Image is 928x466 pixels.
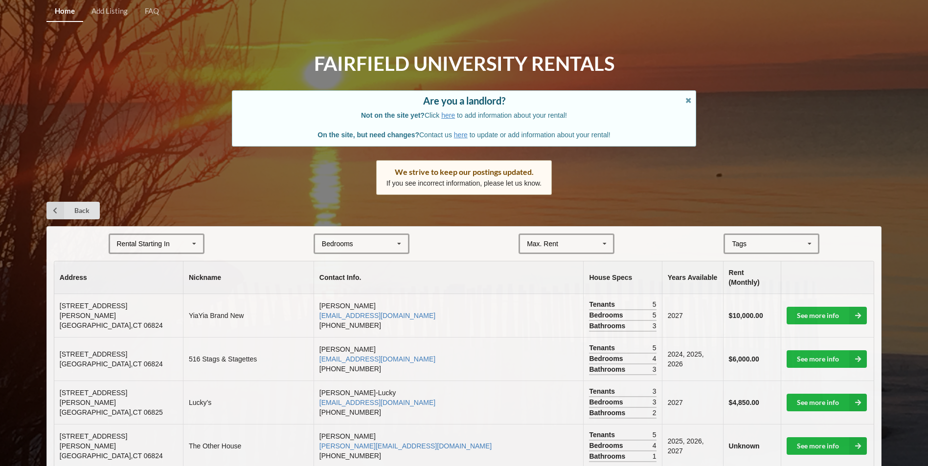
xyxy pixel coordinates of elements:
span: Bedrooms [589,441,625,450]
span: Tenants [589,343,617,353]
span: Bedrooms [589,397,625,407]
span: 3 [653,321,656,331]
td: [PERSON_NAME]-Lucky [PHONE_NUMBER] [314,381,584,424]
span: Bathrooms [589,364,628,374]
span: 4 [653,354,656,363]
th: Years Available [662,261,723,294]
td: [PERSON_NAME] [PHONE_NUMBER] [314,337,584,381]
span: [GEOGRAPHIC_DATA] , CT 06824 [60,452,163,460]
a: See more info [787,350,867,368]
a: Add Listing [83,1,136,22]
span: 3 [653,386,656,396]
td: [PERSON_NAME] [PHONE_NUMBER] [314,294,584,337]
b: On the site, but need changes? [317,131,419,139]
a: [PERSON_NAME][EMAIL_ADDRESS][DOMAIN_NAME] [319,442,492,450]
a: Home [46,1,83,22]
span: [GEOGRAPHIC_DATA] , CT 06824 [60,321,163,329]
a: [EMAIL_ADDRESS][DOMAIN_NAME] [319,355,435,363]
a: FAQ [136,1,167,22]
span: 1 [653,451,656,461]
div: Max. Rent [527,240,558,247]
b: $4,850.00 [729,399,759,406]
th: Nickname [183,261,314,294]
span: Tenants [589,430,617,440]
td: 2027 [662,381,723,424]
span: Bedrooms [589,310,625,320]
span: [STREET_ADDRESS][PERSON_NAME] [60,389,127,406]
a: [EMAIL_ADDRESS][DOMAIN_NAME] [319,312,435,319]
span: Contact us to update or add information about your rental! [317,131,610,139]
div: Are you a landlord? [242,96,686,106]
a: here [454,131,468,139]
span: Bedrooms [589,354,625,363]
span: 2 [653,408,656,418]
span: 5 [653,343,656,353]
th: House Specs [583,261,661,294]
span: Tenants [589,299,617,309]
span: Bathrooms [589,321,628,331]
span: [STREET_ADDRESS] [60,350,127,358]
td: Lucky’s [183,381,314,424]
b: Unknown [729,442,760,450]
td: 2027 [662,294,723,337]
b: $6,000.00 [729,355,759,363]
th: Address [54,261,183,294]
span: 3 [653,397,656,407]
a: here [441,111,455,119]
span: Bathrooms [589,408,628,418]
p: If you see incorrect information, please let us know. [386,178,542,188]
span: Tenants [589,386,617,396]
span: [STREET_ADDRESS][PERSON_NAME] [60,302,127,319]
div: Bedrooms [322,240,353,247]
td: 2024, 2025, 2026 [662,337,723,381]
a: Back [46,202,100,219]
td: 516 Stags & Stagettes [183,337,314,381]
span: 4 [653,441,656,450]
a: See more info [787,307,867,324]
span: [STREET_ADDRESS][PERSON_NAME] [60,432,127,450]
a: [EMAIL_ADDRESS][DOMAIN_NAME] [319,399,435,406]
span: Bathrooms [589,451,628,461]
th: Rent (Monthly) [723,261,781,294]
h1: Fairfield University Rentals [314,51,614,76]
span: Click to add information about your rental! [361,111,567,119]
div: We strive to keep our postings updated. [386,167,542,177]
span: 5 [653,310,656,320]
b: Not on the site yet? [361,111,425,119]
span: [GEOGRAPHIC_DATA] , CT 06824 [60,360,163,368]
span: 5 [653,430,656,440]
td: YiaYia Brand New [183,294,314,337]
a: See more info [787,437,867,455]
b: $10,000.00 [729,312,763,319]
a: See more info [787,394,867,411]
th: Contact Info. [314,261,584,294]
div: Tags [729,238,761,250]
span: 5 [653,299,656,309]
div: Rental Starting In [117,240,170,247]
span: [GEOGRAPHIC_DATA] , CT 06825 [60,408,163,416]
span: 3 [653,364,656,374]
